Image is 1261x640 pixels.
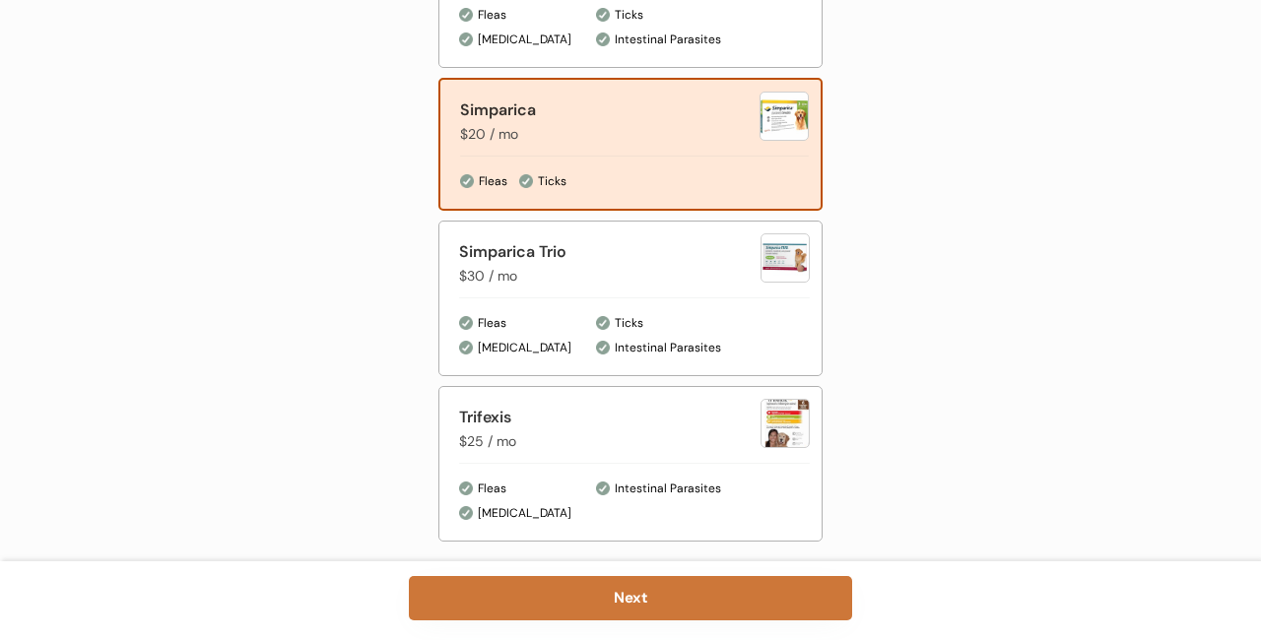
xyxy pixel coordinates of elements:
div: Fleas [478,315,507,332]
div: $30 / mo [459,266,517,287]
div: $20 / mo [460,124,518,145]
div: Simparica Trio [459,240,761,264]
div: Simparica [460,98,760,122]
button: Next [409,576,852,620]
div: Ticks [538,173,566,190]
div: Trifexis [459,406,761,429]
div: Fleas [478,480,507,497]
div: Intestinal Parasites [615,32,721,48]
div: Fleas [478,7,507,24]
div: Fleas [479,173,508,190]
div: [MEDICAL_DATA] [478,32,586,48]
div: $25 / mo [459,431,516,452]
div: Intestinal Parasites [615,480,721,497]
div: Ticks [615,315,643,332]
div: [MEDICAL_DATA] [478,505,586,522]
div: Intestinal Parasites [615,340,721,356]
div: [MEDICAL_DATA] [478,340,586,356]
div: Ticks [615,7,643,24]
